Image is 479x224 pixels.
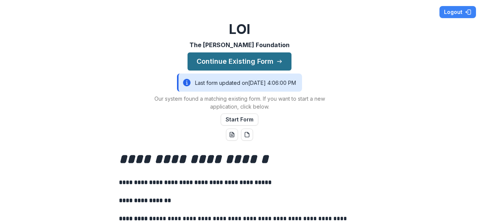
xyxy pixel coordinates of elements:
button: pdf-download [241,129,253,141]
button: Logout [439,6,476,18]
p: The [PERSON_NAME] Foundation [189,40,290,49]
button: word-download [226,129,238,141]
button: Continue Existing Form [188,52,291,71]
button: Start Form [221,114,258,126]
h2: LOI [229,21,250,37]
div: Last form updated on [DATE] 4:06:00 PM [177,74,302,92]
p: Our system found a matching existing form. If you want to start a new application, click below. [145,95,334,110]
